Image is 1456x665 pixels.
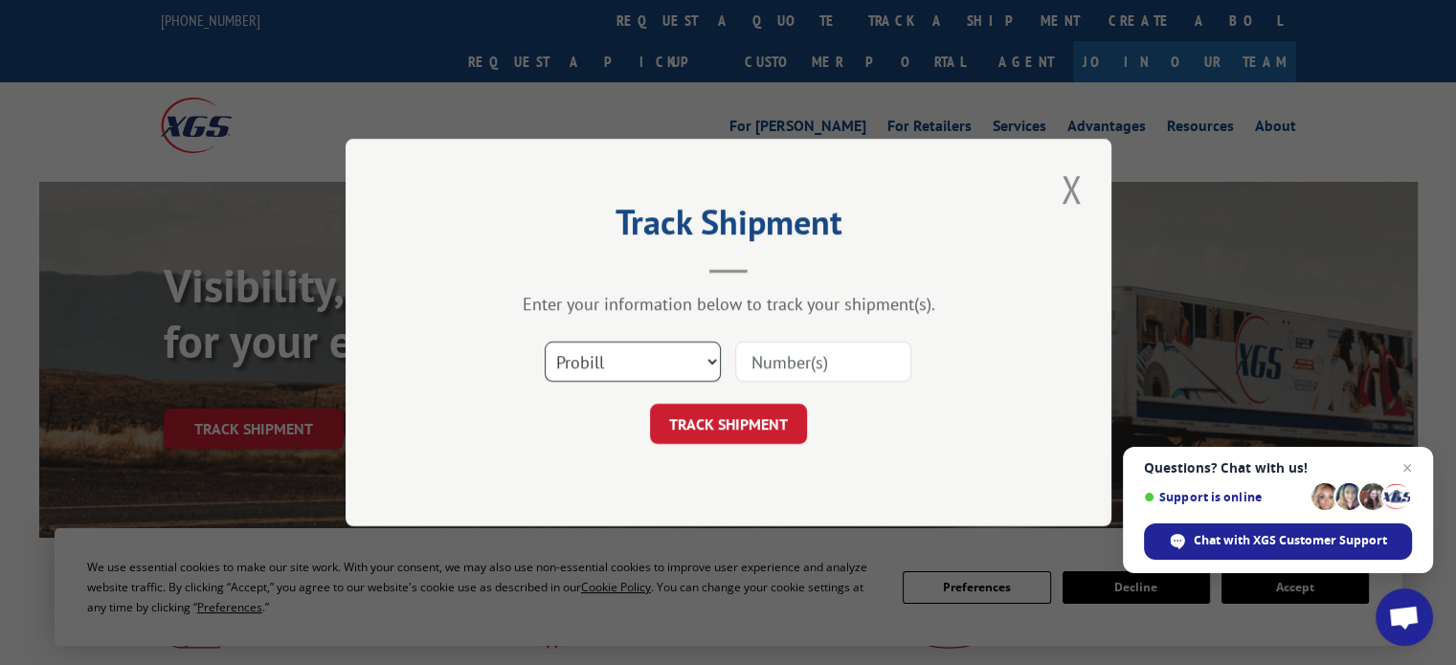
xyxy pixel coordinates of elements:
[441,293,1016,315] div: Enter your information below to track your shipment(s).
[1194,532,1387,549] span: Chat with XGS Customer Support
[735,342,911,382] input: Number(s)
[441,209,1016,245] h2: Track Shipment
[1055,163,1087,215] button: Close modal
[1376,588,1433,646] a: Open chat
[1144,490,1305,504] span: Support is online
[1144,523,1412,560] span: Chat with XGS Customer Support
[1144,460,1412,476] span: Questions? Chat with us!
[650,404,807,444] button: TRACK SHIPMENT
